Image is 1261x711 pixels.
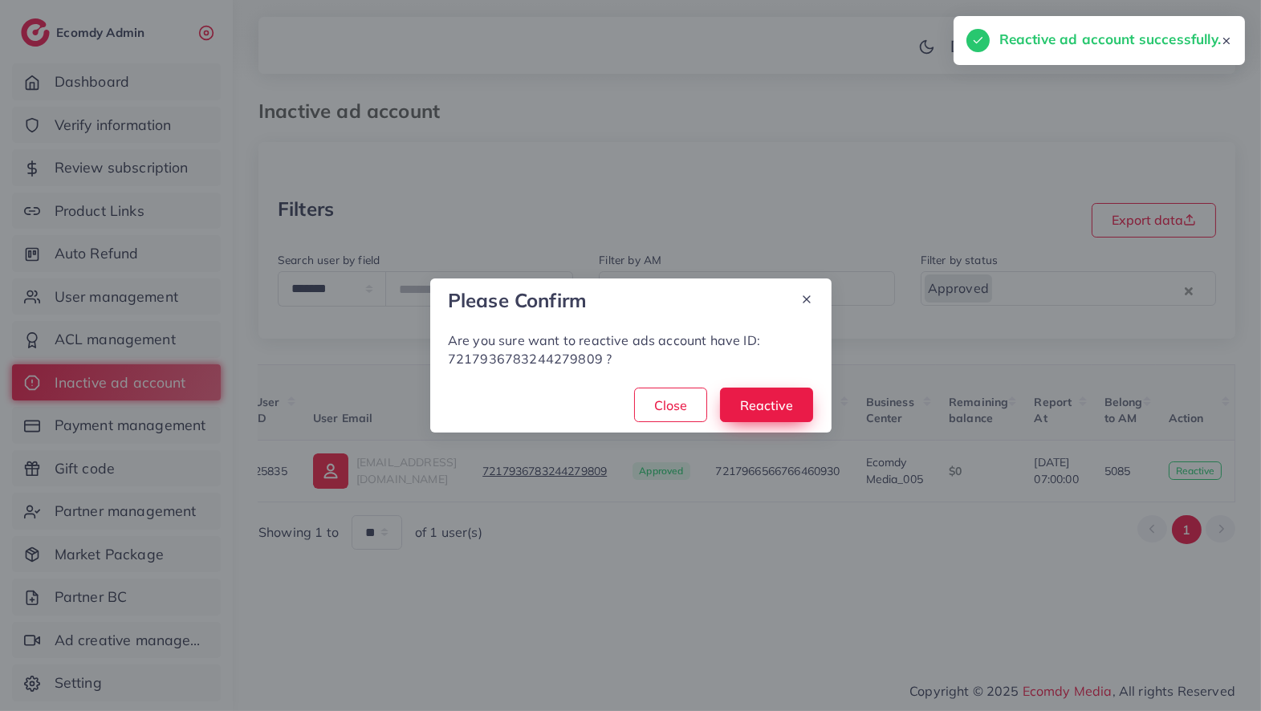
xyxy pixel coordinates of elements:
[999,29,1221,50] h5: Reactive ad account successfully.
[448,331,813,368] div: Are you sure want to reactive ads account have ID: 7217936783244279809 ?
[654,397,687,413] span: Close
[720,388,813,422] button: Reactive
[740,397,793,413] span: Reactive
[634,388,707,422] button: Close
[448,289,587,312] h3: Please Confirm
